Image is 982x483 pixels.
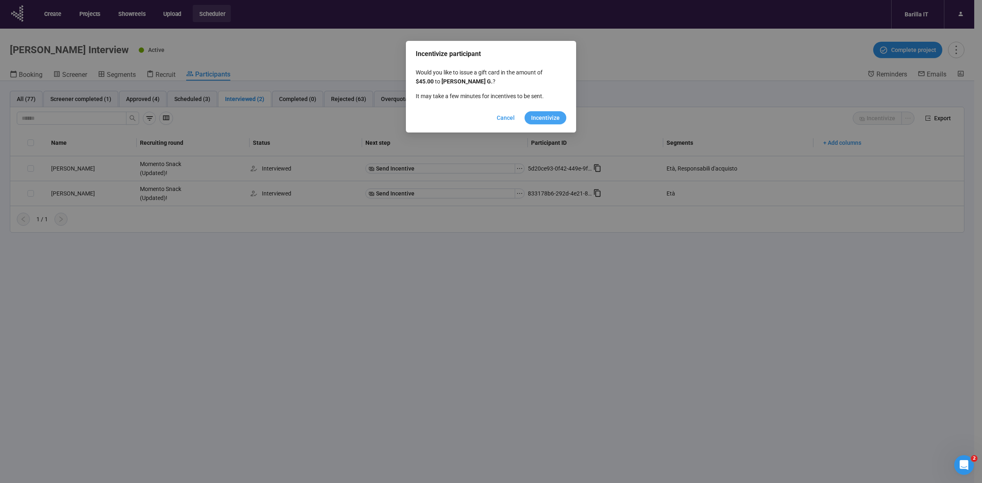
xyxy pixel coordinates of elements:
span: Incentivize [531,113,560,122]
button: Cancel [490,111,521,124]
button: Incentivize [525,111,566,124]
strong: $45.00 [416,78,434,85]
p: It may take a few minutes for incentives to be sent. [416,92,552,101]
strong: [PERSON_NAME] G . [441,78,493,85]
iframe: Intercom live chat [954,455,974,475]
p: Would you like to issue a gift card in the amount of to ? [416,68,552,86]
span: Incentivize participant [416,49,566,59]
span: Cancel [497,113,515,122]
span: 2 [971,455,977,462]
